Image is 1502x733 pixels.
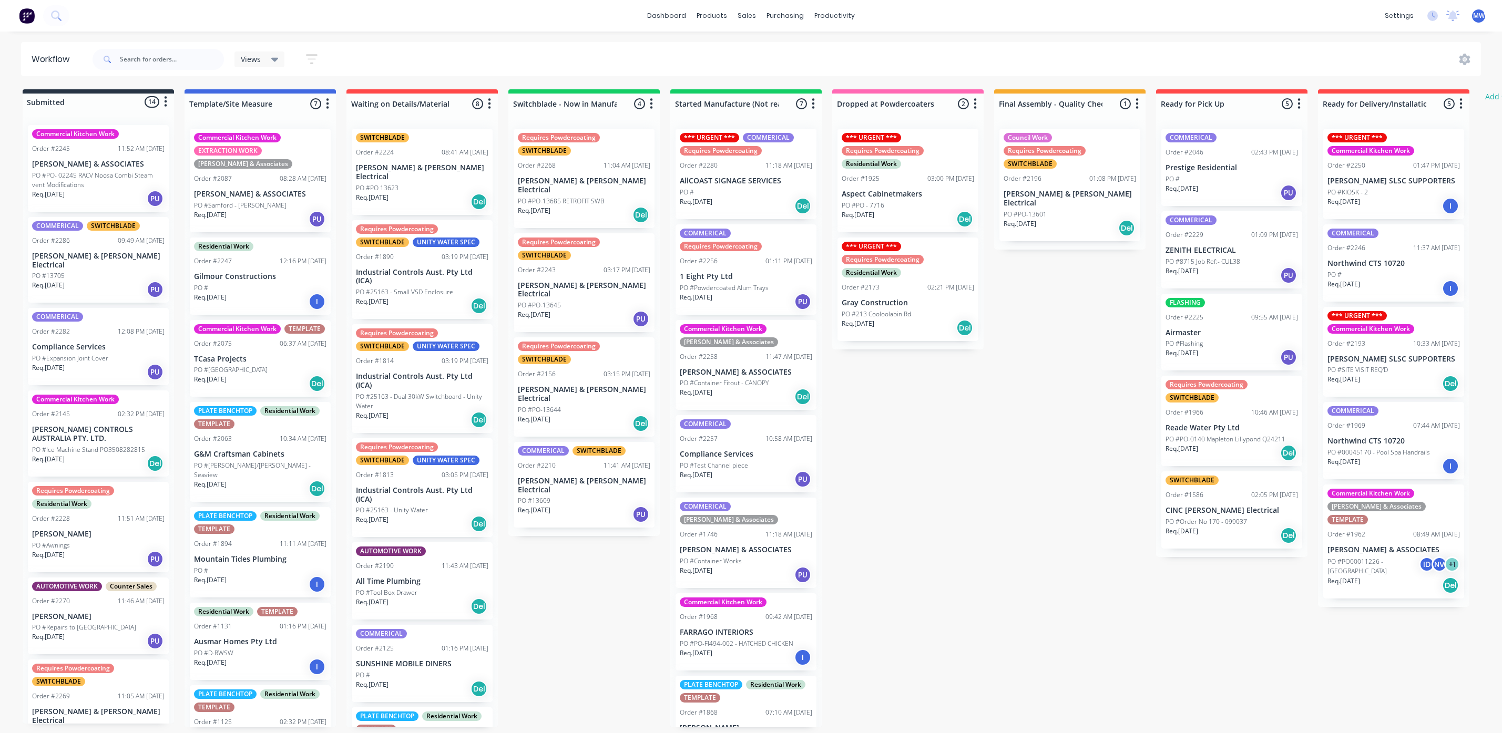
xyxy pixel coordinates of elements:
[1413,161,1460,170] div: 01:47 PM [DATE]
[680,283,769,293] p: PO #Powdercoated Alum Trays
[147,281,164,298] div: PU
[356,342,409,351] div: SWITCHBLADE
[1166,424,1298,432] p: Reade Water Pty Ltd
[1004,219,1036,229] p: Req. [DATE]
[413,456,479,465] div: UNITY WATER SPEC
[1327,197,1360,207] p: Req. [DATE]
[1004,190,1136,208] p: [PERSON_NAME] & [PERSON_NAME] Electrical
[32,354,108,363] p: PO #Expansion Joint Cover
[1323,224,1464,302] div: COMMERICALOrder #224611:37 AM [DATE]Northwind CTS 10720PO #Req.[DATE]I
[1166,246,1298,255] p: ZENITH ELECTRICAL
[1413,339,1460,348] div: 10:33 AM [DATE]
[518,342,600,351] div: Requires Powdercoating
[1327,515,1368,524] div: TEMPLATE
[1280,184,1297,201] div: PU
[765,352,812,362] div: 11:47 AM [DATE]
[680,177,812,185] p: AllCOAST SIGNAGE SERVICES
[356,515,389,524] p: Req. [DATE]
[19,8,35,24] img: Factory
[356,328,438,338] div: Requires Powdercoating
[442,252,488,262] div: 03:19 PM [DATE]
[604,265,650,275] div: 03:17 PM [DATE]
[356,287,453,297] p: PO #25163 - Small VSD Enclosure
[956,319,973,336] div: Del
[765,161,812,170] div: 11:18 AM [DATE]
[842,146,924,156] div: Requires Powdercoating
[794,471,811,488] div: PU
[1327,177,1460,185] p: [PERSON_NAME] SLSC SUPPORTERS
[1166,348,1198,358] p: Req. [DATE]
[1327,355,1460,364] p: [PERSON_NAME] SLSC SUPPORTERS
[680,368,812,377] p: [PERSON_NAME] & ASSOCIATES
[1166,526,1198,536] p: Req. [DATE]
[32,252,165,270] p: [PERSON_NAME] & [PERSON_NAME] Electrical
[356,183,399,193] p: PO #PO 13623
[842,298,974,307] p: Gray Construction
[518,146,571,156] div: SWITCHBLADE
[680,388,712,397] p: Req. [DATE]
[1161,211,1302,288] div: COMMERICALOrder #222901:09 PM [DATE]ZENITH ELECTRICALPO #8715 Job Ref:- CUL38Req.[DATE]PU
[927,174,974,183] div: 03:00 PM [DATE]
[518,355,571,364] div: SWITCHBLADE
[413,342,479,351] div: UNITY WATER SPEC
[518,415,550,424] p: Req. [DATE]
[680,502,731,511] div: COMMERICAL
[1327,421,1365,430] div: Order #1969
[842,319,874,328] p: Req. [DATE]
[32,160,165,169] p: [PERSON_NAME] & ASSOCIATES
[632,415,649,432] div: Del
[1166,328,1298,337] p: Airmaster
[280,174,326,183] div: 08:28 AM [DATE]
[118,236,165,245] div: 09:49 AM [DATE]
[518,505,550,515] p: Req. [DATE]
[842,190,974,199] p: Aspect Cabinetmakers
[1327,259,1460,268] p: Northwind CTS 10720
[356,442,438,452] div: Requires Powdercoating
[356,392,488,411] p: PO #25163 - Dual 30kW Switchboard - Unity Water
[442,470,488,480] div: 03:05 PM [DATE]
[680,229,731,238] div: COMMERICAL
[518,206,550,215] p: Req. [DATE]
[676,498,816,588] div: COMMERICAL[PERSON_NAME] & AssociatesOrder #174611:18 AM [DATE][PERSON_NAME] & ASSOCIATESPO #Conta...
[1327,437,1460,446] p: Northwind CTS 10720
[1089,174,1136,183] div: 01:08 PM [DATE]
[356,470,394,480] div: Order #1813
[194,461,326,480] p: PO #[PERSON_NAME]/[PERSON_NAME] - Seaview
[356,163,488,181] p: [PERSON_NAME] & [PERSON_NAME] Electrical
[632,311,649,327] div: PU
[842,268,901,277] div: Residential Work
[356,268,488,286] p: Industrial Controls Aust. Pty Ltd (ICA)
[604,461,650,470] div: 11:41 AM [DATE]
[32,514,70,523] div: Order #2228
[632,506,649,523] div: PU
[194,375,227,384] p: Req. [DATE]
[280,256,326,266] div: 12:16 PM [DATE]
[1327,161,1365,170] div: Order #2250
[518,405,561,415] p: PO #PO-13644
[120,49,224,70] input: Search for orders...
[32,327,70,336] div: Order #2282
[194,133,281,142] div: Commercial Kitchen Work
[471,411,487,428] div: Del
[1327,406,1378,416] div: COMMERICAL
[352,324,493,433] div: Requires PowdercoatingSWITCHBLADEUNITY WATER SPECOrder #181403:19 PM [DATE]Industrial Controls Au...
[680,419,731,429] div: COMMERICAL
[309,211,325,228] div: PU
[309,293,325,310] div: I
[1166,257,1240,266] p: PO #8715 Job Ref:- CUL38
[1161,294,1302,371] div: FLASHINGOrder #222509:55 AM [DATE]AirmasterPO #FlashingReq.[DATE]PU
[518,369,556,379] div: Order #2156
[680,450,812,459] p: Compliance Services
[1166,266,1198,276] p: Req. [DATE]
[676,415,816,492] div: COMMERICALOrder #225710:58 AM [DATE]Compliance ServicesPO #Test Channel pieceReq.[DATE]PU
[514,442,655,528] div: COMMERICALSWITCHBLADEOrder #221011:41 AM [DATE][PERSON_NAME] & [PERSON_NAME] ElectricalPO #13609R...
[794,293,811,310] div: PU
[194,272,326,281] p: Gilmour Constructions
[642,8,691,24] a: dashboard
[518,161,556,170] div: Order #2268
[190,402,331,502] div: PLATE BENCHTOPResidential WorkTEMPLATEOrder #206310:34 AM [DATE]G&M Craftsman CabinetsPO #[PERSON...
[1004,133,1052,142] div: Council Work
[1166,506,1298,515] p: CINC [PERSON_NAME] Electrical
[837,238,978,341] div: *** URGENT ***Requires PowdercoatingResidential WorkOrder #217302:21 PM [DATE]Gray ConstructionPO...
[442,356,488,366] div: 03:19 PM [DATE]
